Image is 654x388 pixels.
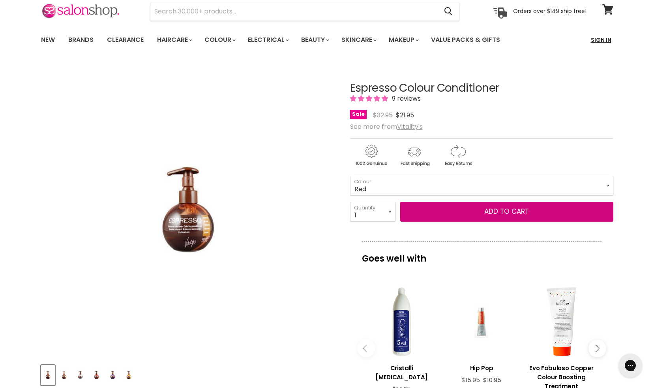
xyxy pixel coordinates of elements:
[396,111,414,120] span: $21.95
[350,202,395,222] select: Quantity
[42,366,54,384] img: Espresso Colour Conditioner
[483,376,501,384] span: $10.95
[151,32,197,48] a: Haircare
[615,351,646,380] iframe: Gorgias live chat messenger
[242,32,294,48] a: Electrical
[397,122,423,131] a: Vitality's
[350,122,423,131] span: See more from
[446,364,517,373] h3: Hip Pop
[350,82,613,94] h1: Espresso Colour Conditioner
[150,2,438,21] input: Search
[400,202,613,222] button: Add to cart
[101,32,150,48] a: Clearance
[295,32,334,48] a: Beauty
[31,28,623,51] nav: Main
[390,94,421,103] span: 9 reviews
[362,241,602,267] p: Goes well with
[394,143,435,168] img: shipping.gif
[74,366,86,384] img: Espresso Colour Conditioner
[119,105,257,314] img: Espresso Colour Conditioner
[199,32,240,48] a: Colour
[350,143,392,168] img: genuine.gif
[461,376,480,384] span: $15.95
[350,94,390,103] span: 5.00 stars
[57,365,71,385] button: Espresso Colour Conditioner
[35,28,546,51] ul: Main menu
[586,32,616,48] a: Sign In
[150,2,459,21] form: Product
[425,32,506,48] a: Value Packs & Gifts
[41,365,55,385] button: Espresso Colour Conditioner
[438,2,459,21] button: Search
[58,366,70,384] img: Espresso Colour Conditioner
[40,363,337,385] div: Product thumbnails
[366,358,438,386] a: View product:Cristalli Peroxide
[383,32,424,48] a: Makeup
[366,364,438,382] h3: Cristalli [MEDICAL_DATA]
[122,365,136,385] button: Espresso Colour Conditioner
[373,111,393,120] span: $32.95
[107,366,119,384] img: Espresso Colour Conditioner
[106,365,120,385] button: Espresso Colour Conditioner
[62,32,99,48] a: Brands
[335,32,381,48] a: Skincare
[123,366,135,384] img: Espresso Colour Conditioner
[90,366,103,384] img: Espresso Colour Conditioner
[35,32,61,48] a: New
[513,8,587,15] p: Orders over $149 ship free!
[73,365,87,385] button: Espresso Colour Conditioner
[350,110,367,119] span: Sale
[41,62,336,358] div: Espresso Colour Conditioner image. Click or Scroll to Zoom.
[446,358,517,377] a: View product:Hip Pop
[90,365,103,385] button: Espresso Colour Conditioner
[437,143,479,168] img: returns.gif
